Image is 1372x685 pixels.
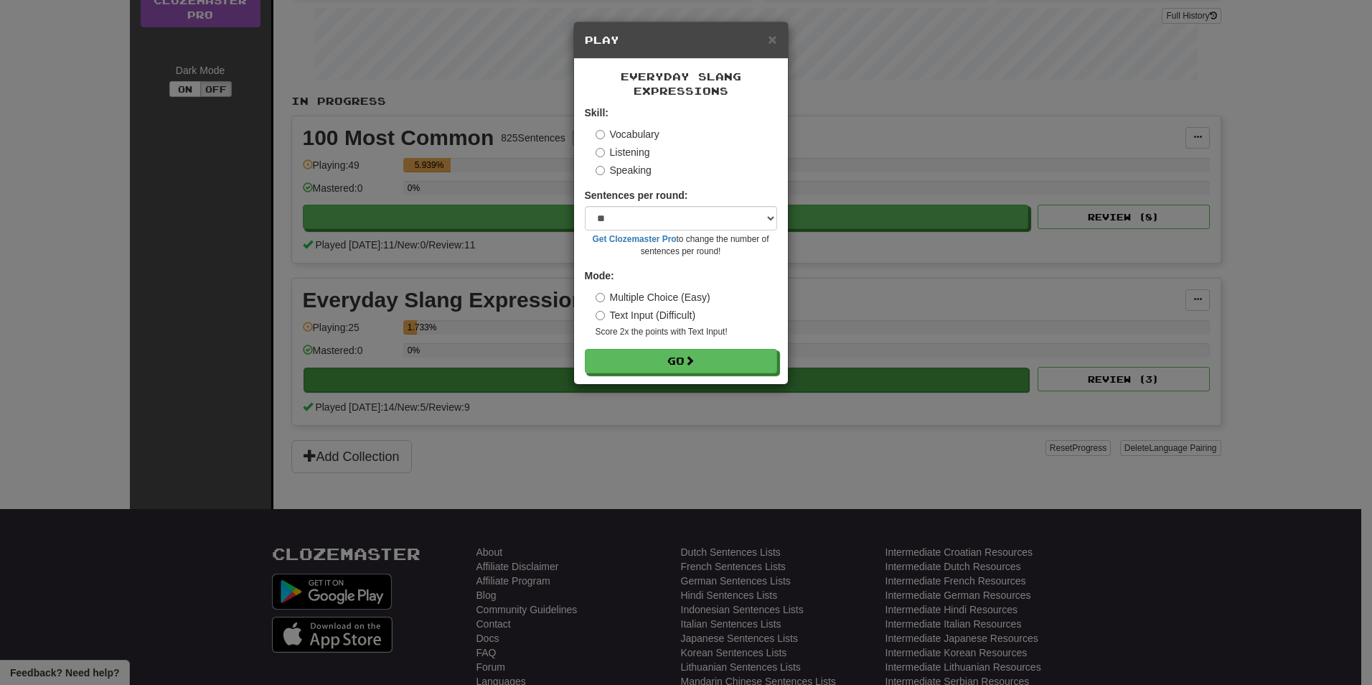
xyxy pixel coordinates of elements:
strong: Skill: [585,107,609,118]
h5: Play [585,33,777,47]
small: to change the number of sentences per round! [585,233,777,258]
label: Vocabulary [596,127,659,141]
label: Sentences per round: [585,188,688,202]
label: Speaking [596,163,652,177]
label: Text Input (Difficult) [596,308,696,322]
label: Listening [596,145,650,159]
input: Speaking [596,166,605,175]
input: Text Input (Difficult) [596,311,605,320]
span: Everyday Slang Expressions [621,70,741,97]
strong: Mode: [585,270,614,281]
button: Close [768,32,776,47]
input: Listening [596,148,605,157]
a: Get Clozemaster Pro [593,234,677,244]
input: Multiple Choice (Easy) [596,293,605,302]
label: Multiple Choice (Easy) [596,290,710,304]
small: Score 2x the points with Text Input ! [596,326,777,338]
button: Go [585,349,777,373]
span: × [768,31,776,47]
input: Vocabulary [596,130,605,139]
